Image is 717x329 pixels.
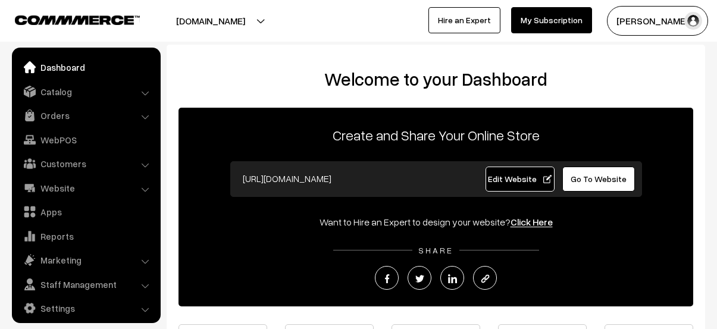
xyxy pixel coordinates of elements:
a: Staff Management [15,274,156,295]
a: COMMMERCE [15,12,119,26]
a: Orders [15,105,156,126]
img: user [684,12,702,30]
span: SHARE [412,245,459,255]
a: Dashboard [15,57,156,78]
h2: Welcome to your Dashboard [179,68,693,90]
div: Want to Hire an Expert to design your website? [179,215,693,229]
a: Marketing [15,249,156,271]
a: Click Here [511,216,553,228]
a: Go To Website [562,167,635,192]
span: Go To Website [571,174,627,184]
a: WebPOS [15,129,156,151]
a: Customers [15,153,156,174]
button: [PERSON_NAME]… [607,6,708,36]
a: Catalog [15,81,156,102]
a: Settings [15,297,156,319]
a: Apps [15,201,156,223]
img: COMMMERCE [15,15,140,24]
p: Create and Share Your Online Store [179,124,693,146]
a: Edit Website [486,167,555,192]
button: [DOMAIN_NAME] [134,6,287,36]
span: Edit Website [488,174,552,184]
a: Hire an Expert [428,7,500,33]
a: Website [15,177,156,199]
a: Reports [15,225,156,247]
a: My Subscription [511,7,592,33]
